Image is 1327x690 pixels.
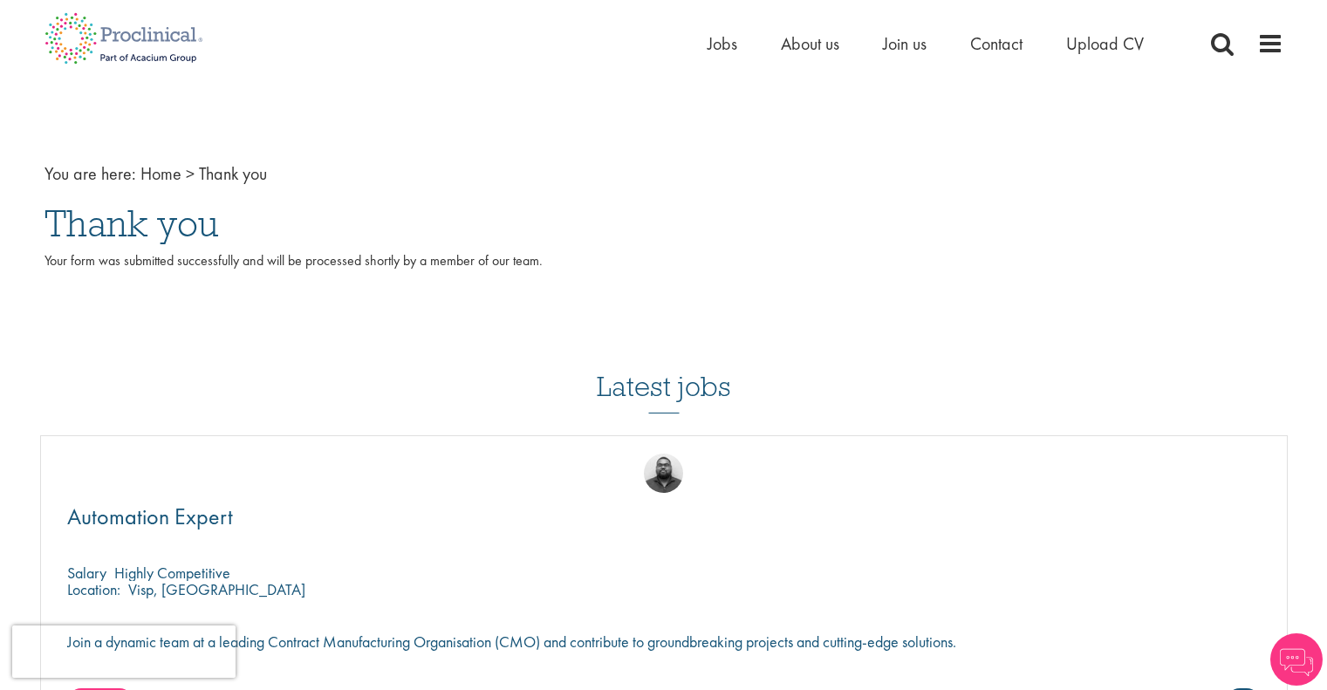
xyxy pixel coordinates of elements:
a: About us [781,32,839,55]
span: > [186,162,195,185]
span: Salary [67,563,106,583]
p: Highly Competitive [114,563,230,583]
a: Automation Expert [67,506,1261,528]
span: You are here: [44,162,136,185]
img: Ashley Bennett [644,454,683,493]
a: breadcrumb link [140,162,181,185]
h3: Latest jobs [597,328,731,413]
iframe: reCAPTCHA [12,625,236,678]
span: Thank you [199,162,267,185]
a: Upload CV [1066,32,1144,55]
p: Visp, [GEOGRAPHIC_DATA] [128,579,305,599]
span: Thank you [44,200,219,247]
span: Location: [67,579,120,599]
a: Contact [970,32,1023,55]
p: Your form was submitted successfully and will be processed shortly by a member of our team. [44,251,1283,291]
a: Jobs [708,32,737,55]
img: Chatbot [1270,633,1323,686]
p: Join a dynamic team at a leading Contract Manufacturing Organisation (CMO) and contribute to grou... [67,633,1261,650]
a: Join us [883,32,927,55]
span: Automation Expert [67,502,233,531]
